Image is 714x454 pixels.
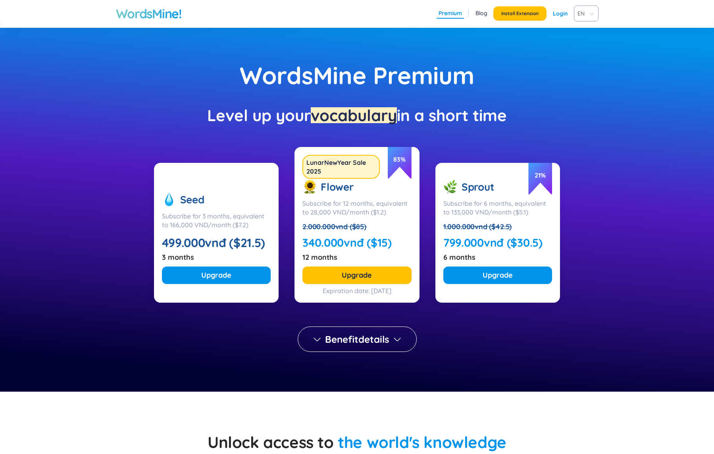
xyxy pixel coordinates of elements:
[443,180,458,194] img: sprout
[325,333,358,345] wordsmine: Benefit
[483,270,513,281] span: Upgrade
[40,68,674,83] div: WordsMine Premium
[553,6,568,21] a: Login
[443,267,552,284] button: Upgrade
[302,180,317,194] img: flower
[302,267,412,284] button: Upgrade
[325,333,389,346] span: details
[162,192,176,207] img: seed
[443,253,552,262] div: 6 months
[302,253,412,262] div: 12 months
[201,270,231,281] span: Upgrade
[162,267,271,284] button: Upgrade
[302,172,412,194] div: Flower
[162,253,271,262] div: 3 months
[324,158,337,167] wordsmine: New
[302,221,412,232] div: 2.000.000vnd ($85)
[323,289,391,291] div: Expiration date: [DATE]
[162,234,271,251] div: 499.000vnđ ($21.5)
[475,9,487,17] a: Blog
[302,234,412,251] div: 340.000vnđ ($15)
[162,192,271,207] div: Seed
[311,107,397,123] wordsmine: vocabulary
[493,6,547,21] button: Install Extension
[116,6,182,21] a: WordsMine!
[439,9,462,17] a: Premium
[443,234,552,251] div: 799.000vnđ ($30.5)
[501,10,539,17] span: Install Extension
[40,107,674,123] div: Level up your in a short time
[528,159,552,195] span: 21 %
[443,180,552,194] div: Sprout
[338,432,506,452] span: the world's knowledge
[302,199,412,216] div: Subscribe for 12 months, equivalent to 28,000 VND/month ($1.2)
[388,143,412,180] span: 83 %
[162,212,271,229] div: Subscribe for 3 months, equivalent to 166,000 VND/month ($7.2)
[577,8,592,19] span: VIE
[443,221,552,232] div: 1.000.000vnd ($42.5)
[302,155,380,179] div: Lunar Year Sale 2025
[443,199,552,216] div: Subscribe for 6 months, equivalent to 133,000 VND/month ($5.1)
[342,270,372,281] span: Upgrade
[298,326,417,352] button: Benefitdetails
